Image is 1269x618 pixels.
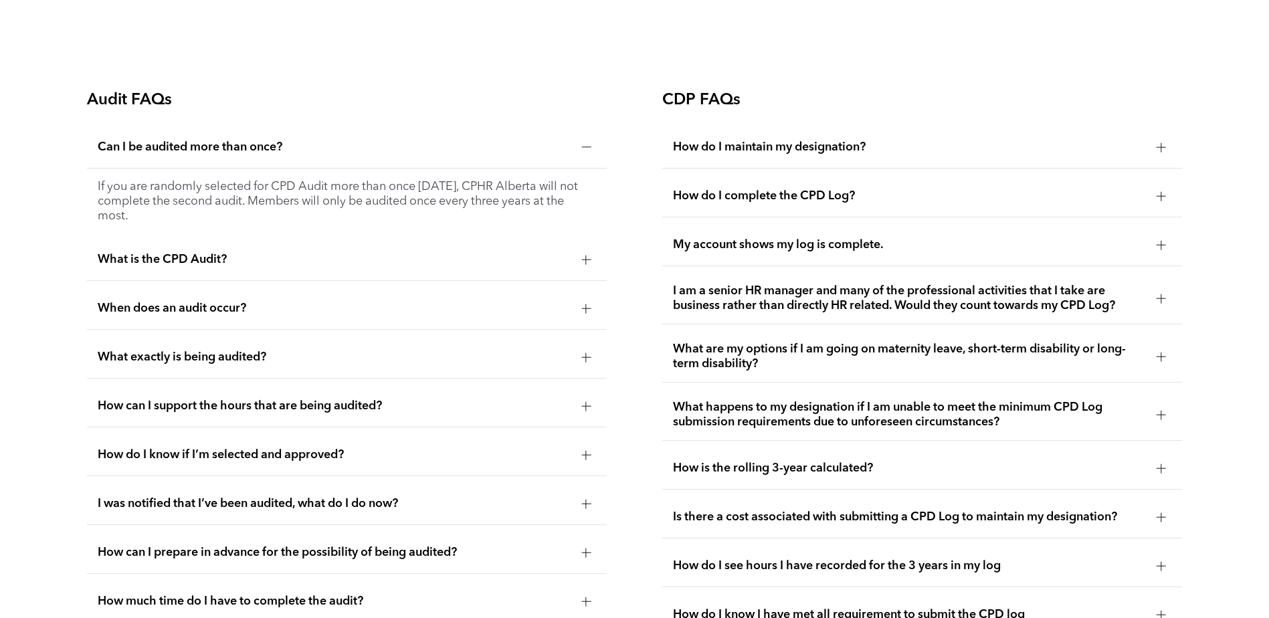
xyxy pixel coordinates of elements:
[673,237,1147,252] span: My account shows my log is complete.
[98,350,571,365] span: What exactly is being audited?
[98,301,571,316] span: When does an audit occur?
[98,496,571,511] span: I was notified that I’ve been audited, what do I do now?
[673,510,1147,524] span: Is there a cost associated with submitting a CPD Log to maintain my designation?
[87,92,172,108] span: Audit FAQs
[673,284,1147,313] span: I am a senior HR manager and many of the professional activities that I take are business rather ...
[98,140,571,154] span: Can I be audited more than once?
[673,342,1147,371] span: What are my options if I am going on maternity leave, short-term disability or long-term disability?
[98,447,571,462] span: How do I know if I’m selected and approved?
[98,179,597,223] p: If you are randomly selected for CPD Audit more than once [DATE], CPHR Alberta will not complete ...
[673,140,1147,154] span: How do I maintain my designation?
[673,189,1147,203] span: How do I complete the CPD Log?
[662,92,741,108] span: CDP FAQs
[98,399,571,413] span: How can I support the hours that are being audited?
[673,400,1147,429] span: What happens to my designation if I am unable to meet the minimum CPD Log submission requirements...
[98,594,571,609] span: How much time do I have to complete the audit?
[98,252,571,267] span: What is the CPD Audit?
[98,545,571,560] span: How can I prepare in advance for the possibility of being audited?
[673,461,1147,476] span: How is the rolling 3-year calculated?
[673,558,1147,573] span: How do I see hours I have recorded for the 3 years in my log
